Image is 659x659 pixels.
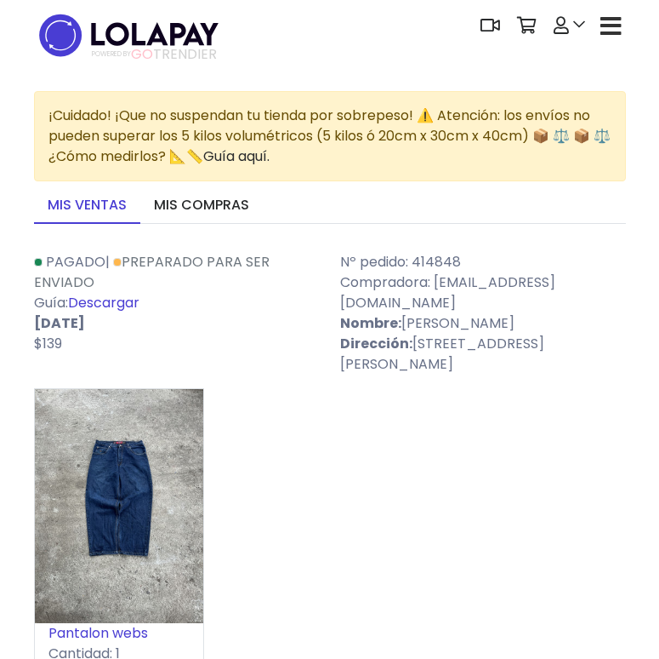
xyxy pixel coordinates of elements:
div: | Guía: [24,252,330,375]
p: Compradora: [EMAIL_ADDRESS][DOMAIN_NAME] [340,272,626,313]
span: GO [131,44,153,64]
p: [STREET_ADDRESS][PERSON_NAME] [340,334,626,375]
strong: Dirección: [340,334,412,353]
a: Preparado para ser enviado [34,252,270,292]
span: $139 [34,334,62,353]
a: Mis ventas [34,188,140,224]
p: Nº pedido: 414848 [340,252,626,272]
img: small_1727922423362.jpeg [35,389,203,623]
span: POWERED BY [92,49,131,59]
a: Descargar [68,293,139,312]
a: Guía aquí. [203,146,270,166]
p: [PERSON_NAME] [340,313,626,334]
span: Pagado [46,252,105,272]
a: Mis compras [140,188,263,224]
span: TRENDIER [92,47,217,62]
a: Pantalon webs [48,623,148,643]
span: ¡Cuidado! ¡Que no suspendan tu tienda por sobrepeso! ⚠️ Atención: los envíos no pueden superar lo... [48,106,611,166]
img: logo [34,9,224,62]
strong: Nombre: [340,313,401,333]
p: [DATE] [34,313,320,334]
